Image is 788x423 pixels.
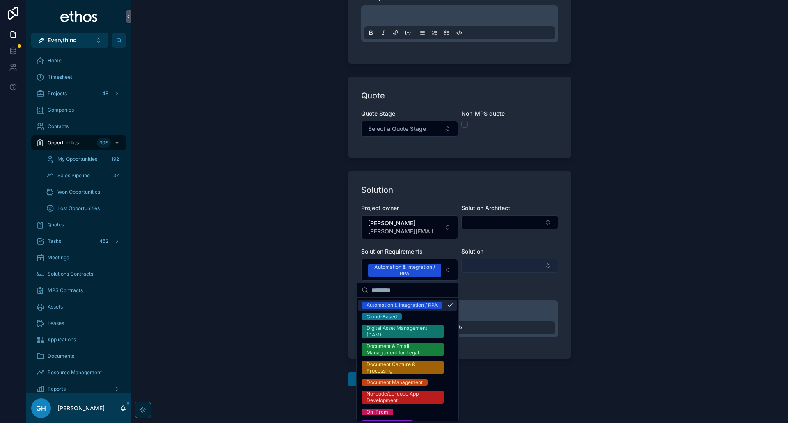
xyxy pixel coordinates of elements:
[48,36,77,44] span: Everything
[368,219,441,227] span: [PERSON_NAME]
[48,304,63,310] span: Assets
[41,185,126,199] a: Won Opportunities
[367,379,423,386] div: Document Management
[367,343,439,356] div: Document & Email Management for Legal
[31,53,126,68] a: Home
[26,48,131,393] div: scrollable content
[361,259,458,281] button: Select Button
[361,184,393,196] h1: Solution
[97,236,111,246] div: 452
[48,238,61,245] span: Tasks
[31,316,126,331] a: Leases
[48,90,67,97] span: Projects
[367,313,397,320] div: Cloud-Based
[31,349,126,364] a: Documents
[48,107,74,113] span: Companies
[57,156,97,162] span: My Opportunities
[361,121,458,137] button: Select Button
[368,227,441,236] span: [PERSON_NAME][EMAIL_ADDRESS][PERSON_NAME][DOMAIN_NAME]
[373,264,436,277] div: Automation & Integration / RPA
[31,300,126,314] a: Assets
[60,10,98,23] img: App logo
[31,33,108,48] button: Select Button
[57,404,105,412] p: [PERSON_NAME]
[461,110,505,117] span: Non-MPS quote
[48,123,69,130] span: Contacts
[48,222,64,228] span: Quotes
[367,302,438,309] div: Automation & Integration / RPA
[31,217,126,232] a: Quotes
[48,271,93,277] span: Solutions Contracts
[48,353,74,359] span: Documents
[100,89,111,98] div: 48
[48,287,83,294] span: MPS Contracts
[461,259,558,273] button: Select Button
[109,154,121,164] div: 192
[31,234,126,249] a: Tasks452
[31,86,126,101] a: Projects48
[367,361,439,374] div: Document Capture & Processing
[48,57,62,64] span: Home
[461,248,483,255] span: Solution
[31,382,126,396] a: Reports
[41,201,126,216] a: Lost Opportunities
[48,386,66,392] span: Reports
[461,204,510,211] span: Solution Architect
[361,215,458,239] button: Select Button
[368,263,441,277] button: Unselect AUTOMATION_INTEGRATION_RPA
[31,250,126,265] a: Meetings
[31,119,126,134] a: Contacts
[31,103,126,117] a: Companies
[367,391,439,404] div: No-code/Lo-code App Development
[348,372,388,386] button: Save
[48,139,79,146] span: Opportunities
[48,74,72,80] span: Timesheet
[31,283,126,298] a: MPS Contracts
[461,215,558,229] button: Select Button
[361,248,423,255] span: Solution Requirements
[361,110,395,117] span: Quote Stage
[57,189,100,195] span: Won Opportunities
[41,168,126,183] a: Sales Pipeline37
[48,369,102,376] span: Resource Management
[31,365,126,380] a: Resource Management
[367,325,439,338] div: Digital Asset Management (DAM)
[361,90,385,101] h1: Quote
[31,70,126,85] a: Timesheet
[361,204,399,211] span: Project owner
[57,172,90,179] span: Sales Pipeline
[48,336,76,343] span: Applications
[57,205,100,212] span: Lost Opportunities
[41,152,126,167] a: My Opportunities192
[48,254,69,261] span: Meetings
[31,267,126,281] a: Solutions Contracts
[31,135,126,150] a: Opportunities306
[111,171,121,181] div: 37
[36,403,46,413] span: GH
[368,125,426,133] span: Select a Quote Stage
[97,138,111,148] div: 306
[367,409,388,415] div: On-Prem
[31,332,126,347] a: Applications
[48,320,64,327] span: Leases
[357,298,458,421] div: Suggestions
